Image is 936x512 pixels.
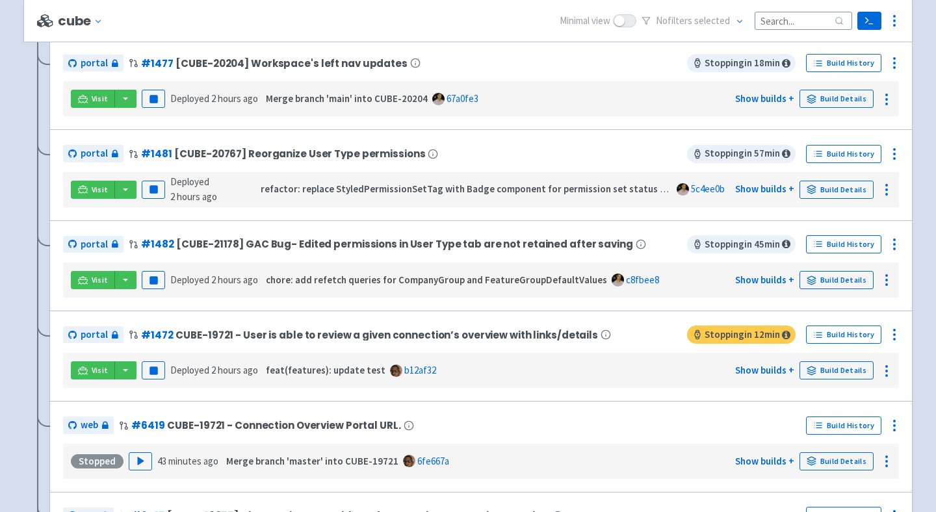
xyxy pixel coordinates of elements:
span: Visit [92,365,109,376]
a: #1481 [141,147,172,160]
a: 6fe667a [417,455,449,467]
button: Play [129,452,152,470]
a: Terminal [857,12,881,30]
span: [CUBE-21178] GAC Bug- Edited permissions in User Type tab are not retained after saving [176,238,632,250]
a: Build Details [799,361,874,379]
button: Pause [142,90,165,108]
a: portal [63,326,123,344]
a: b12af32 [404,364,436,376]
span: portal [81,237,108,252]
span: [CUBE-20204] Workspace's left nav updates [175,58,407,69]
strong: Merge branch 'main' into CUBE-20204 [266,92,428,105]
a: #1482 [141,237,174,251]
a: #1472 [141,328,173,342]
span: Stopping in 45 min [687,235,796,253]
a: Build Details [799,452,874,470]
a: Visit [71,181,115,199]
a: #1477 [141,57,173,70]
span: CUBE-19721 - Connection Overview Portal URL. [167,420,400,431]
button: Pause [142,181,165,199]
span: Stopping in 12 min [687,326,796,344]
span: Deployed [170,274,258,286]
span: Minimal view [560,14,610,29]
a: Build Details [799,181,874,199]
a: Build History [806,145,881,163]
span: Deployed [170,175,217,203]
span: Stopping in 18 min [687,54,796,72]
button: Pause [142,271,165,289]
span: Deployed [170,92,258,105]
a: Show builds + [735,274,794,286]
a: Build Details [799,271,874,289]
span: Deployed [170,364,258,376]
a: c8fbee8 [626,274,659,286]
span: selected [694,14,730,27]
a: Visit [71,361,115,379]
a: Show builds + [735,455,794,467]
a: web [63,416,114,434]
a: Show builds + [735,183,794,195]
time: 2 hours ago [170,190,217,203]
div: Stopped [71,454,123,468]
a: Build History [806,54,881,72]
a: portal [63,55,123,72]
a: Build History [806,416,881,435]
span: portal [81,146,108,161]
strong: refactor: replace StyledPermissionSetTag with Badge component for permission set status display [261,183,690,195]
time: 2 hours ago [211,274,258,286]
time: 2 hours ago [211,92,258,105]
a: 5c4ee0b [691,183,725,195]
a: Show builds + [735,364,794,376]
span: web [81,418,98,433]
span: No filter s [656,14,730,29]
button: Pause [142,361,165,379]
a: Visit [71,271,115,289]
a: #6419 [131,418,164,432]
a: portal [63,236,123,253]
span: [CUBE-20767] Reorganize User Type permissions [174,148,425,159]
strong: chore: add refetch queries for CompanyGroup and FeatureGroupDefaultValues [266,274,607,286]
button: cube [58,14,108,29]
a: portal [63,145,123,162]
a: Build Details [799,90,874,108]
span: portal [81,56,108,71]
span: portal [81,327,108,342]
strong: feat(features): update test [266,364,385,376]
a: Show builds + [735,92,794,105]
span: Stopping in 57 min [687,145,796,163]
a: Build History [806,235,881,253]
a: Build History [806,326,881,344]
span: Visit [92,185,109,195]
strong: Merge branch 'master' into CUBE-19721 [226,455,398,467]
span: Visit [92,94,109,104]
input: Search... [755,12,852,29]
time: 43 minutes ago [157,455,218,467]
span: CUBE-19721 - User is able to review a given connection’s overview with links/details [175,329,598,340]
span: Visit [92,275,109,285]
a: Visit [71,90,115,108]
a: 67a0fe3 [447,92,478,105]
time: 2 hours ago [211,364,258,376]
